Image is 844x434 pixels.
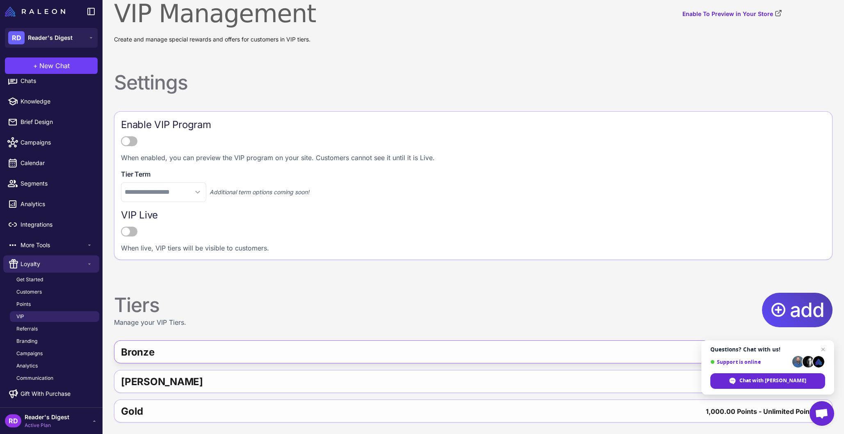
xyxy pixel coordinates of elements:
span: Campaigns [16,350,43,357]
span: Calendar [21,158,93,168]
span: Get Started [16,276,43,283]
button: RDReader's Digest [5,28,98,48]
div: 1,000.00 Points - Unlimited Points [706,405,816,418]
div: [PERSON_NAME] [121,372,464,392]
a: Communication [10,373,99,383]
a: Branding [10,336,99,347]
span: Close chat [818,344,828,354]
span: Reader's Digest [28,33,73,42]
span: Support is online [710,359,789,365]
span: Points [16,301,31,308]
a: Points [10,299,99,310]
span: New Chat [39,61,70,71]
a: VIP [10,311,99,322]
a: Referrals [10,324,99,334]
span: + [33,61,38,71]
button: +New Chat [5,57,98,74]
span: Customers [16,288,42,296]
span: Knowledge [21,97,93,106]
a: Brief Design [3,113,99,131]
span: Analytics [21,200,93,209]
span: Reader's Digest [25,413,69,422]
div: RD [8,31,25,44]
span: VIP [16,313,24,320]
label: Enable VIP Program [121,118,826,131]
div: Tiers [114,293,186,317]
div: Manage your VIP Tiers. [114,293,186,327]
span: Analytics [16,362,38,370]
span: Loyalty [21,259,86,269]
a: Enable To Preview in Your Store [682,9,782,18]
a: Campaigns [10,348,99,359]
a: Customers [10,287,99,297]
div: Open chat [810,401,834,426]
img: Raleon Logo [5,7,65,16]
div: Tier Term [121,169,826,179]
span: Brief Design [21,117,93,126]
span: Integrations [21,220,93,229]
span: Active Plan [25,422,69,429]
a: Analytics [3,195,99,213]
div: RD [5,414,21,427]
a: Segments [3,175,99,192]
a: Analytics [10,361,99,371]
a: Raleon Logo [5,7,68,16]
a: Calendar [3,154,99,172]
span: More Tools [21,241,86,250]
div: Bronze [121,342,446,362]
a: Campaigns [3,134,99,151]
div: Gold [121,402,424,421]
span: Referrals [16,325,38,333]
a: Get Started [10,274,99,285]
span: Chat with [PERSON_NAME] [739,377,806,384]
span: Create and manage special rewards and offers for customers in VIP tiers. [114,36,310,43]
span: Branding [16,338,37,345]
label: VIP Live [121,209,826,222]
a: Integrations [3,216,99,233]
span: Campaigns [21,138,93,147]
div: When live, VIP tiers will be visible to customers. [121,243,826,253]
div: When enabled, you can preview the VIP program on your site. Customers cannot see it until it is L... [121,153,826,163]
span: Additional term options coming soon! [210,188,309,197]
a: Chats [3,72,99,90]
span: Gift With Purchase [21,389,71,398]
span: add [790,296,824,323]
div: Chat with Raleon [710,373,825,389]
div: Settings [114,70,188,95]
span: Questions? Chat with us! [710,346,825,353]
span: Segments [21,179,93,188]
span: Communication [16,374,53,382]
a: Gift With Purchase [3,385,99,402]
span: Chats [21,76,93,85]
a: Knowledge [3,93,99,110]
